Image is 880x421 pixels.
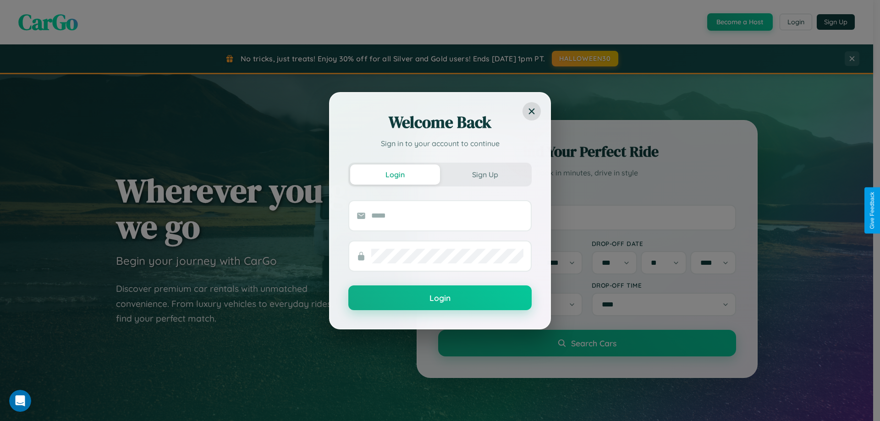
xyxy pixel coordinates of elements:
[348,138,532,149] p: Sign in to your account to continue
[348,285,532,310] button: Login
[350,164,440,185] button: Login
[9,390,31,412] iframe: Intercom live chat
[440,164,530,185] button: Sign Up
[869,192,875,229] div: Give Feedback
[348,111,532,133] h2: Welcome Back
